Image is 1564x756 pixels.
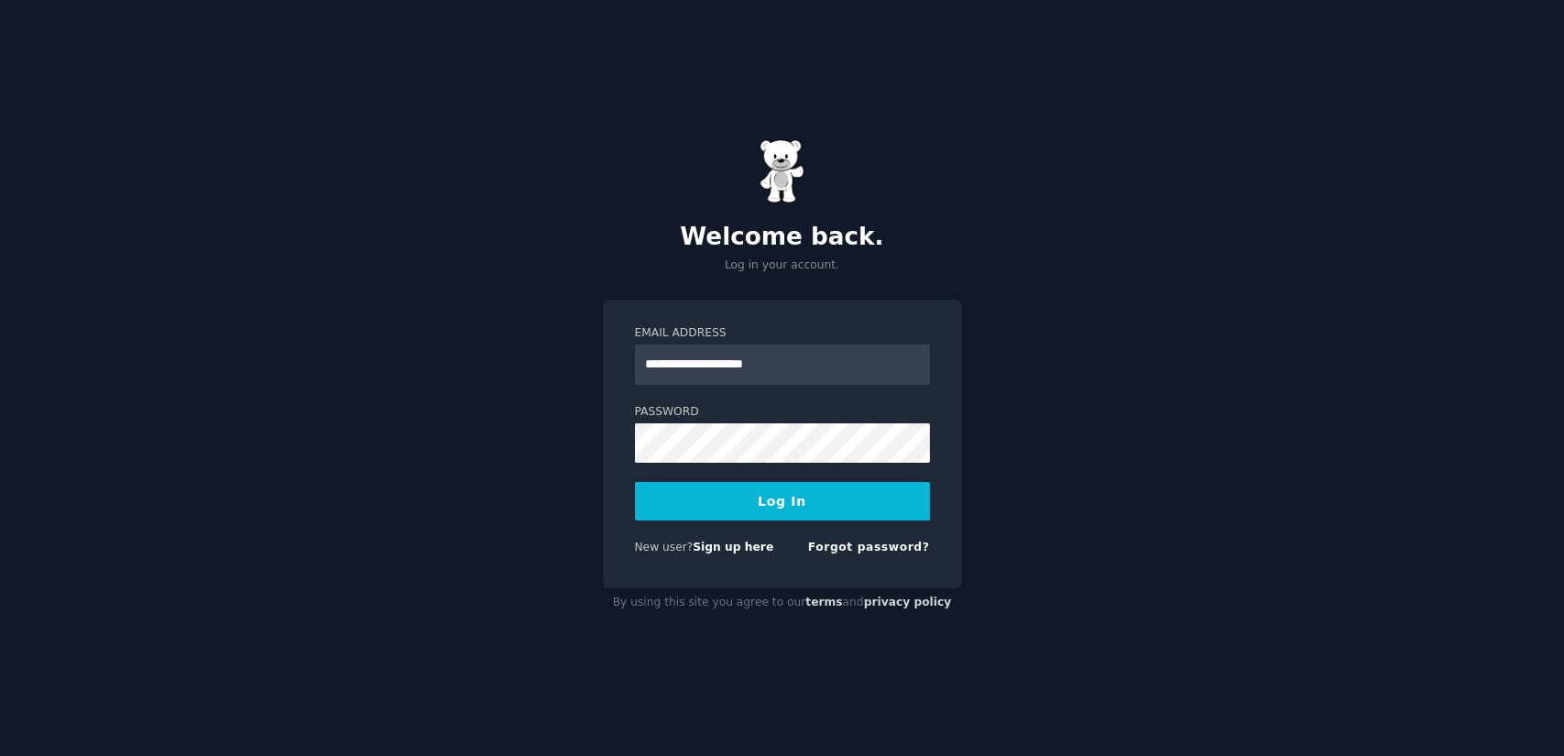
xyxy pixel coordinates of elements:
a: terms [805,596,842,608]
button: Log In [635,482,930,520]
img: Gummy Bear [760,139,805,203]
span: New user? [635,541,694,553]
h2: Welcome back. [603,223,962,252]
label: Email Address [635,325,930,342]
p: Log in your account. [603,257,962,274]
a: Forgot password? [808,541,930,553]
a: Sign up here [693,541,773,553]
div: By using this site you agree to our and [603,588,962,618]
a: privacy policy [864,596,952,608]
label: Password [635,404,930,421]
